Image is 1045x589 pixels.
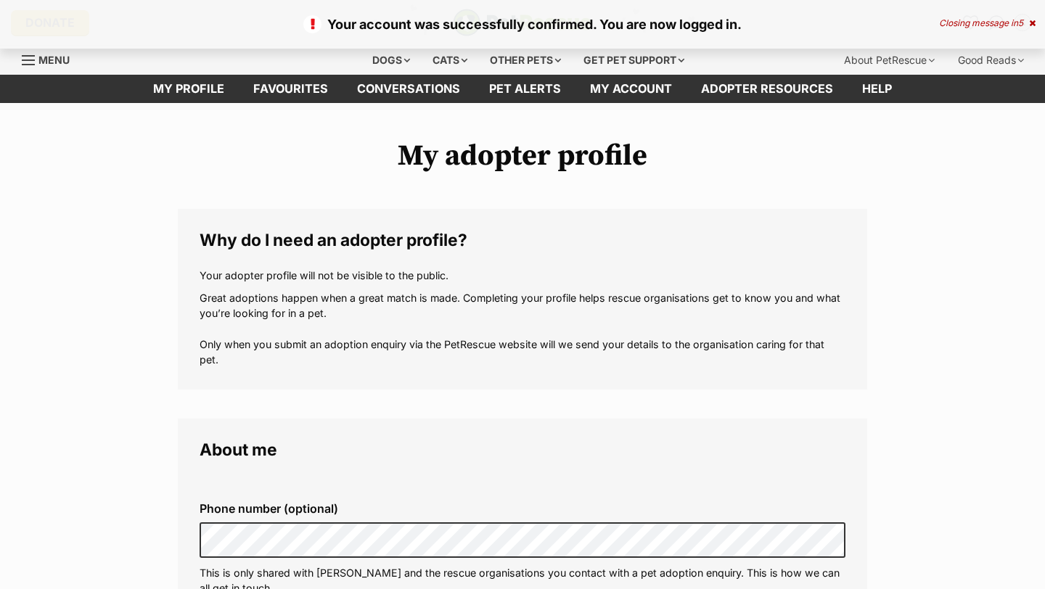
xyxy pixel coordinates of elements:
[575,75,687,103] a: My account
[200,502,845,515] label: Phone number (optional)
[475,75,575,103] a: Pet alerts
[200,440,845,459] legend: About me
[239,75,343,103] a: Favourites
[22,46,80,72] a: Menu
[848,75,906,103] a: Help
[200,268,845,283] p: Your adopter profile will not be visible to the public.
[573,46,694,75] div: Get pet support
[687,75,848,103] a: Adopter resources
[480,46,571,75] div: Other pets
[200,290,845,368] p: Great adoptions happen when a great match is made. Completing your profile helps rescue organisat...
[834,46,945,75] div: About PetRescue
[178,209,867,390] fieldset: Why do I need an adopter profile?
[200,231,845,250] legend: Why do I need an adopter profile?
[362,46,420,75] div: Dogs
[422,46,478,75] div: Cats
[343,75,475,103] a: conversations
[38,54,70,66] span: Menu
[139,75,239,103] a: My profile
[948,46,1034,75] div: Good Reads
[178,139,867,173] h1: My adopter profile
